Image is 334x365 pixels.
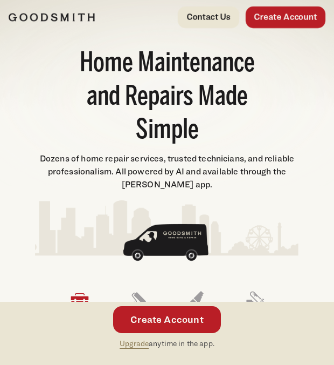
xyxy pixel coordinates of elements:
[167,283,225,332] a: Carpentry
[120,339,149,348] a: Upgrade
[51,283,109,332] a: Handyman
[61,48,273,148] h1: Home Maintenance and Repairs Made Simple
[225,283,283,332] a: Ext. Cleaning
[120,337,214,350] p: anytime in the app.
[40,153,294,190] span: Dozens of home repair services, trusted technicians, and reliable professionalism. All powered by...
[9,13,95,22] img: Goodsmith
[246,6,325,28] a: Create Account
[113,306,221,333] a: Create Account
[178,6,239,28] a: Contact Us
[109,283,167,332] a: Paint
